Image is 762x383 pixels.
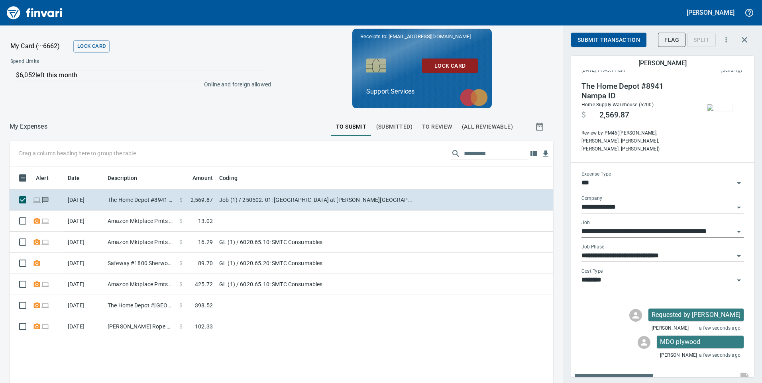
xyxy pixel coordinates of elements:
[198,238,213,246] span: 16.29
[108,173,137,183] span: Description
[733,275,744,286] button: Open
[657,336,744,348] div: Click for options
[687,36,716,43] div: Transaction still pending, cannot split yet. It usually takes 2-3 days for a merchant to settle a...
[41,324,49,329] span: Online transaction
[376,122,412,132] span: (Submitted)
[4,80,271,88] p: Online and foreign allowed
[10,58,154,66] span: Spend Limits
[581,172,611,176] label: Expense Type
[733,178,744,189] button: Open
[581,269,603,274] label: Cost Type
[19,149,136,157] p: Drag a column heading here to group the table
[10,122,47,131] nav: breadcrumb
[36,173,49,183] span: Alert
[366,87,478,96] p: Support Services
[179,196,183,204] span: $
[360,33,484,41] p: Receipts to:
[179,217,183,225] span: $
[68,173,90,183] span: Date
[581,220,590,225] label: Job
[104,316,176,337] td: [PERSON_NAME] Rope 6145069456 OH
[733,226,744,237] button: Open
[422,122,452,132] span: To Review
[581,196,602,201] label: Company
[699,352,740,360] span: a few seconds ago
[65,316,104,337] td: [DATE]
[528,117,553,136] button: Show transactions within a particular date range
[216,253,415,274] td: GL (1) / 6020.65.20: SMTC Consumables
[673,66,742,74] span: This charge has not been settled by the merchant yet. This usually takes a couple of days but in ...
[65,232,104,253] td: [DATE]
[216,190,415,211] td: Job (1) / 250502. 01: [GEOGRAPHIC_DATA] at [PERSON_NAME][GEOGRAPHIC_DATA] Structures / 911140. 01...
[65,211,104,232] td: [DATE]
[104,253,176,274] td: Safeway #1800 Sherwood OR
[581,110,586,120] span: $
[10,122,47,131] p: My Expenses
[733,250,744,262] button: Open
[104,295,176,316] td: The Home Depot #[GEOGRAPHIC_DATA]
[581,244,604,249] label: Job Phase
[422,59,478,73] button: Lock Card
[638,59,686,67] h5: [PERSON_NAME]
[685,6,736,19] button: [PERSON_NAME]
[33,324,41,329] span: Receipt Required
[68,173,80,183] span: Date
[336,122,367,132] span: To Submit
[65,295,104,316] td: [DATE]
[652,310,740,320] p: Requested by [PERSON_NAME]
[658,33,685,47] button: Flag
[462,122,513,132] span: (All Reviewable)
[192,173,213,183] span: Amount
[687,8,735,17] h5: [PERSON_NAME]
[104,274,176,295] td: Amazon Mktplace Pmts [DOMAIN_NAME][URL] WA
[581,82,690,101] h4: The Home Depot #8941 Nampa ID
[581,102,654,107] span: Home Supply Warehouse (5200)
[388,33,471,40] span: [EMAIL_ADDRESS][DOMAIN_NAME]
[577,35,640,45] span: Submit Transaction
[581,129,690,153] span: Review by: PM46 ([PERSON_NAME], [PERSON_NAME], [PERSON_NAME], [PERSON_NAME], [PERSON_NAME])
[65,274,104,295] td: [DATE]
[33,197,41,202] span: Online transaction
[216,274,415,295] td: GL (1) / 6020.65.10: SMTC Consumables
[10,41,70,51] p: My Card (···6662)
[571,33,646,47] button: Submit Transaction
[456,85,492,110] img: mastercard.svg
[599,110,629,120] span: 2,569.87
[717,31,735,49] button: More
[65,190,104,211] td: [DATE]
[33,218,41,223] span: Receipt Required
[179,322,183,330] span: $
[77,42,106,51] span: Lock Card
[41,218,49,223] span: Online transaction
[733,202,744,213] button: Open
[528,148,540,160] button: Choose columns to display
[219,173,248,183] span: Coding
[41,197,49,202] span: Has messages
[648,309,744,321] div: Click for options
[195,301,213,309] span: 398.52
[36,173,59,183] span: Alert
[5,3,65,22] a: Finvari
[33,303,41,308] span: Receipt Required
[179,259,183,267] span: $
[33,281,41,287] span: Receipt Required
[41,303,49,308] span: Online transaction
[33,239,41,244] span: Receipt Required
[195,280,213,288] span: 425.72
[581,66,673,74] span: [DATE] 11:45:11 am
[664,35,679,45] span: Flag
[652,324,689,332] span: [PERSON_NAME]
[179,238,183,246] span: $
[16,70,266,80] p: $6,052 left this month
[735,30,754,49] button: Close transaction
[108,173,148,183] span: Description
[104,190,176,211] td: The Home Depot #8941 Nampa ID
[179,301,183,309] span: $
[179,280,183,288] span: $
[33,260,41,266] span: Receipt Required
[73,40,110,53] button: Lock Card
[65,253,104,274] td: [DATE]
[219,173,238,183] span: Coding
[707,104,733,111] img: receipts%2Ftapani%2F2025-09-03%2FdDaZX8JUyyeI0KH0W5cbBD8H2fn2__BWXQyvsXRcfk1fLoFHk3_1.jpg
[41,281,49,287] span: Online transaction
